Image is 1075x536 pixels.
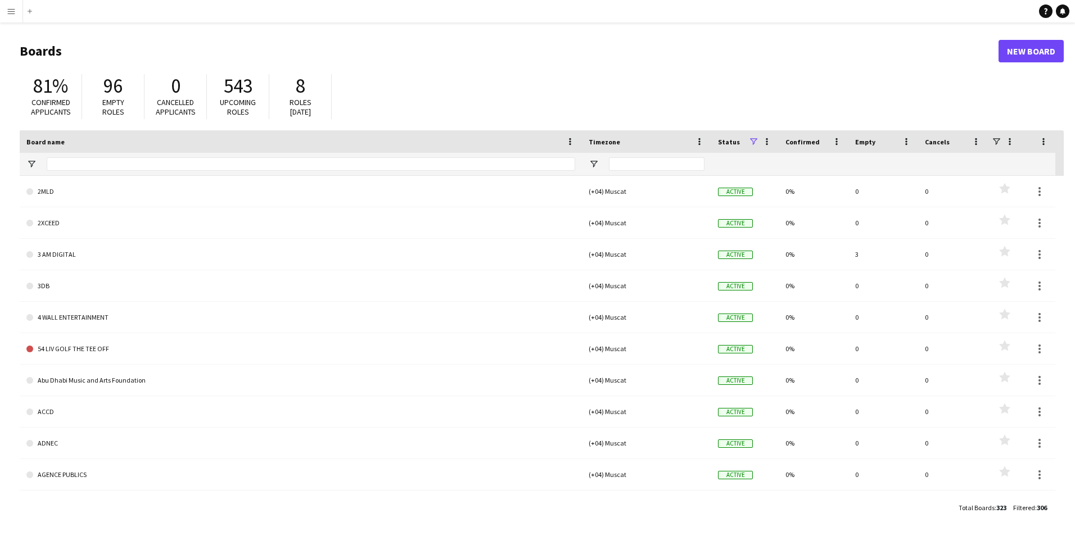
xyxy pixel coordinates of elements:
[779,459,848,490] div: 0%
[779,239,848,270] div: 0%
[918,365,988,396] div: 0
[718,439,753,448] span: Active
[718,408,753,416] span: Active
[779,365,848,396] div: 0%
[582,239,711,270] div: (+04) Muscat
[918,207,988,238] div: 0
[779,270,848,301] div: 0%
[1013,497,1047,519] div: :
[31,97,71,117] span: Confirmed applicants
[26,207,575,239] a: 2XCEED
[779,302,848,333] div: 0%
[582,459,711,490] div: (+04) Muscat
[33,74,68,98] span: 81%
[718,219,753,228] span: Active
[102,97,124,117] span: Empty roles
[855,138,875,146] span: Empty
[290,97,311,117] span: Roles [DATE]
[609,157,704,171] input: Timezone Filter Input
[718,138,740,146] span: Status
[171,74,180,98] span: 0
[779,396,848,427] div: 0%
[26,428,575,459] a: ADNEC
[918,490,988,521] div: 0
[918,239,988,270] div: 0
[103,74,123,98] span: 96
[26,333,575,365] a: 54 LIV GOLF THE TEE OFF
[26,159,37,169] button: Open Filter Menu
[959,497,1006,519] div: :
[156,97,196,117] span: Cancelled applicants
[848,207,918,238] div: 0
[582,365,711,396] div: (+04) Muscat
[26,302,575,333] a: 4 WALL ENTERTAINMENT
[582,302,711,333] div: (+04) Muscat
[918,396,988,427] div: 0
[589,138,620,146] span: Timezone
[26,239,575,270] a: 3 AM DIGITAL
[26,176,575,207] a: 2MLD
[582,333,711,364] div: (+04) Muscat
[224,74,252,98] span: 543
[20,43,999,60] h1: Boards
[848,459,918,490] div: 0
[26,138,65,146] span: Board name
[582,396,711,427] div: (+04) Muscat
[220,97,256,117] span: Upcoming roles
[1013,503,1035,512] span: Filtered
[582,176,711,207] div: (+04) Muscat
[26,270,575,302] a: 3DB
[779,176,848,207] div: 0%
[26,396,575,428] a: ACCD
[848,333,918,364] div: 0
[785,138,820,146] span: Confirmed
[582,490,711,521] div: (+04) Muscat
[848,396,918,427] div: 0
[779,207,848,238] div: 0%
[47,157,575,171] input: Board name Filter Input
[718,345,753,353] span: Active
[582,207,711,238] div: (+04) Muscat
[959,503,995,512] span: Total Boards
[718,376,753,385] span: Active
[848,302,918,333] div: 0
[718,314,753,322] span: Active
[779,333,848,364] div: 0%
[925,138,950,146] span: Cancels
[918,333,988,364] div: 0
[779,490,848,521] div: 0%
[996,503,1006,512] span: 323
[26,365,575,396] a: Abu Dhabi Music and Arts Foundation
[918,176,988,207] div: 0
[296,74,305,98] span: 8
[918,302,988,333] div: 0
[848,176,918,207] div: 0
[589,159,599,169] button: Open Filter Menu
[582,270,711,301] div: (+04) Muscat
[26,490,575,522] a: [PERSON_NAME] COLLECTIVE
[718,251,753,259] span: Active
[918,270,988,301] div: 0
[718,471,753,479] span: Active
[918,459,988,490] div: 0
[848,365,918,396] div: 0
[848,270,918,301] div: 0
[999,40,1064,62] a: New Board
[779,428,848,458] div: 0%
[848,428,918,458] div: 0
[848,239,918,270] div: 3
[848,490,918,521] div: 0
[918,428,988,458] div: 0
[718,188,753,196] span: Active
[582,428,711,458] div: (+04) Muscat
[718,282,753,290] span: Active
[1037,503,1047,512] span: 306
[26,459,575,490] a: AGENCE PUBLICS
